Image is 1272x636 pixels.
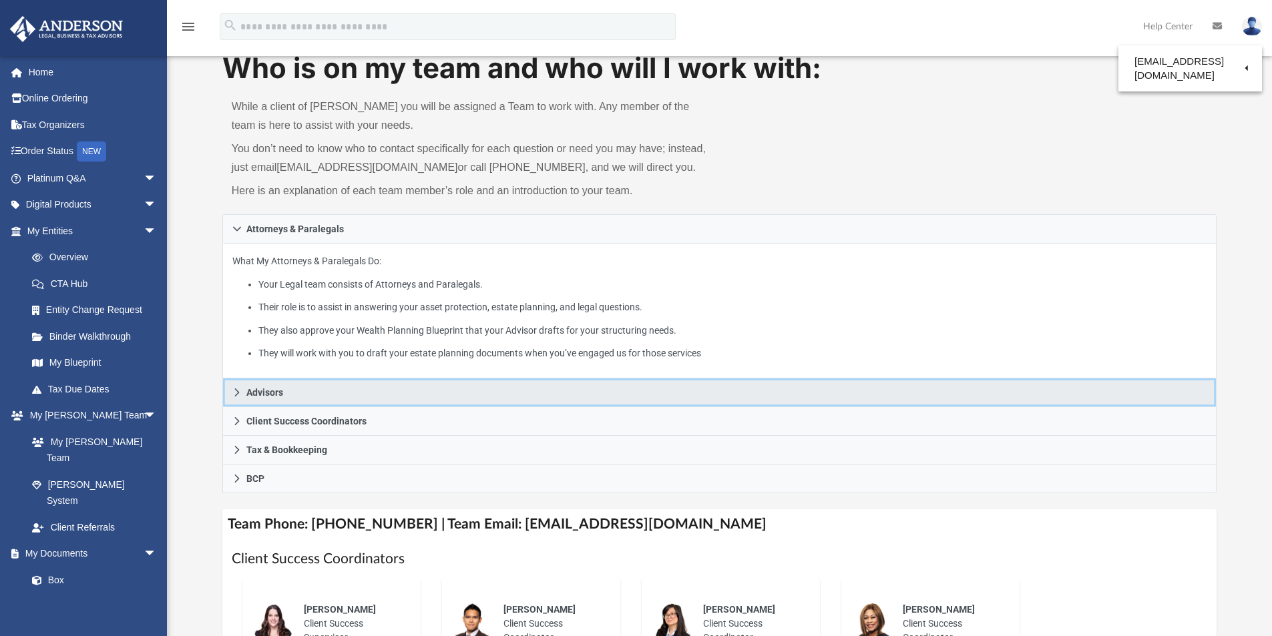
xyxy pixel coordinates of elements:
[503,604,576,615] span: [PERSON_NAME]
[19,514,170,541] a: Client Referrals
[6,16,127,42] img: Anderson Advisors Platinum Portal
[144,165,170,192] span: arrow_drop_down
[19,567,164,593] a: Box
[222,509,1217,539] h4: Team Phone: [PHONE_NUMBER] | Team Email: [EMAIL_ADDRESS][DOMAIN_NAME]
[1118,49,1262,88] a: [EMAIL_ADDRESS][DOMAIN_NAME]
[19,270,177,297] a: CTA Hub
[9,218,177,244] a: My Entitiesarrow_drop_down
[258,322,1207,339] li: They also approve your Wealth Planning Blueprint that your Advisor drafts for your structuring ne...
[232,549,1208,569] h1: Client Success Coordinators
[304,604,376,615] span: [PERSON_NAME]
[258,345,1207,362] li: They will work with you to draft your estate planning documents when you’ve engaged us for those ...
[258,276,1207,293] li: Your Legal team consists of Attorneys and Paralegals.
[246,445,327,454] span: Tax & Bookkeeping
[144,192,170,219] span: arrow_drop_down
[9,138,177,166] a: Order StatusNEW
[144,541,170,568] span: arrow_drop_down
[19,428,164,471] a: My [PERSON_NAME] Team
[144,402,170,430] span: arrow_drop_down
[19,471,170,514] a: [PERSON_NAME] System
[232,253,1207,362] p: What My Attorneys & Paralegals Do:
[903,604,975,615] span: [PERSON_NAME]
[180,25,196,35] a: menu
[246,416,367,426] span: Client Success Coordinators
[19,244,177,271] a: Overview
[180,19,196,35] i: menu
[222,214,1217,244] a: Attorneys & Paralegals
[9,111,177,138] a: Tax Organizers
[144,218,170,245] span: arrow_drop_down
[19,350,170,376] a: My Blueprint
[9,59,177,85] a: Home
[232,97,710,135] p: While a client of [PERSON_NAME] you will be assigned a Team to work with. Any member of the team ...
[258,299,1207,316] li: Their role is to assist in answering your asset protection, estate planning, and legal questions.
[222,378,1217,407] a: Advisors
[9,541,170,567] a: My Documentsarrow_drop_down
[246,388,283,397] span: Advisors
[9,402,170,429] a: My [PERSON_NAME] Teamarrow_drop_down
[222,436,1217,464] a: Tax & Bookkeeping
[222,464,1217,493] a: BCP
[246,224,344,234] span: Attorneys & Paralegals
[9,85,177,112] a: Online Ordering
[222,407,1217,436] a: Client Success Coordinators
[19,323,177,350] a: Binder Walkthrough
[19,376,177,402] a: Tax Due Dates
[246,474,264,483] span: BCP
[232,139,710,177] p: You don’t need to know who to contact specifically for each question or need you may have; instea...
[276,162,457,173] a: [EMAIL_ADDRESS][DOMAIN_NAME]
[77,141,106,162] div: NEW
[222,49,1217,88] h1: Who is on my team and who will I work with:
[19,297,177,324] a: Entity Change Request
[223,18,238,33] i: search
[9,192,177,218] a: Digital Productsarrow_drop_down
[232,182,710,200] p: Here is an explanation of each team member’s role and an introduction to your team.
[1242,17,1262,36] img: User Pic
[703,604,775,615] span: [PERSON_NAME]
[9,165,177,192] a: Platinum Q&Aarrow_drop_down
[222,244,1217,379] div: Attorneys & Paralegals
